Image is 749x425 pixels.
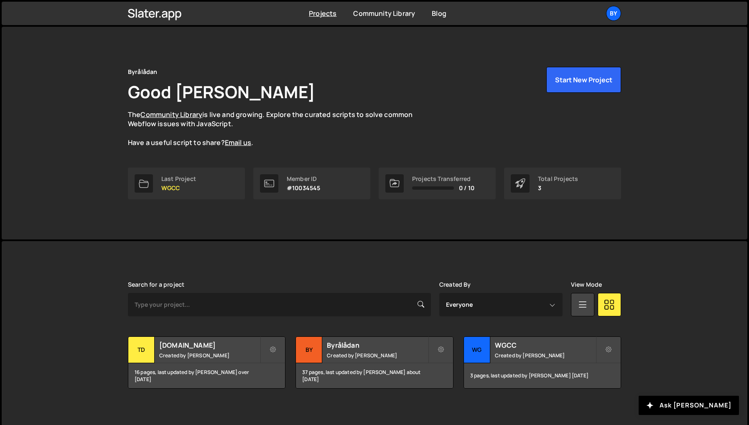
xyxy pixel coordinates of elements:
[327,352,428,359] small: Created by [PERSON_NAME]
[464,336,621,389] a: WG WGCC Created by [PERSON_NAME] 3 pages, last updated by [PERSON_NAME] [DATE]
[159,341,260,350] h2: [DOMAIN_NAME]
[128,363,285,388] div: 16 pages, last updated by [PERSON_NAME] over [DATE]
[225,138,251,147] a: Email us
[287,185,320,191] p: #10034545
[606,6,621,21] a: By
[128,80,315,103] h1: Good [PERSON_NAME]
[412,176,474,182] div: Projects Transferred
[538,185,578,191] p: 3
[327,341,428,350] h2: Byrålådan
[495,341,596,350] h2: WGCC
[439,281,471,288] label: Created By
[287,176,320,182] div: Member ID
[128,281,184,288] label: Search for a project
[432,9,446,18] a: Blog
[159,352,260,359] small: Created by [PERSON_NAME]
[161,185,196,191] p: WGCC
[128,336,285,389] a: Td [DOMAIN_NAME] Created by [PERSON_NAME] 16 pages, last updated by [PERSON_NAME] over [DATE]
[464,337,490,363] div: WG
[538,176,578,182] div: Total Projects
[296,363,453,388] div: 37 pages, last updated by [PERSON_NAME] about [DATE]
[128,110,429,148] p: The is live and growing. Explore the curated scripts to solve common Webflow issues with JavaScri...
[464,363,621,388] div: 3 pages, last updated by [PERSON_NAME] [DATE]
[296,337,322,363] div: By
[309,9,336,18] a: Projects
[128,168,245,199] a: Last Project WGCC
[353,9,415,18] a: Community Library
[128,337,155,363] div: Td
[128,67,157,77] div: Byrålådan
[571,281,602,288] label: View Mode
[140,110,202,119] a: Community Library
[495,352,596,359] small: Created by [PERSON_NAME]
[546,67,621,93] button: Start New Project
[639,396,739,415] button: Ask [PERSON_NAME]
[296,336,453,389] a: By Byrålådan Created by [PERSON_NAME] 37 pages, last updated by [PERSON_NAME] about [DATE]
[459,185,474,191] span: 0 / 10
[161,176,196,182] div: Last Project
[128,293,431,316] input: Type your project...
